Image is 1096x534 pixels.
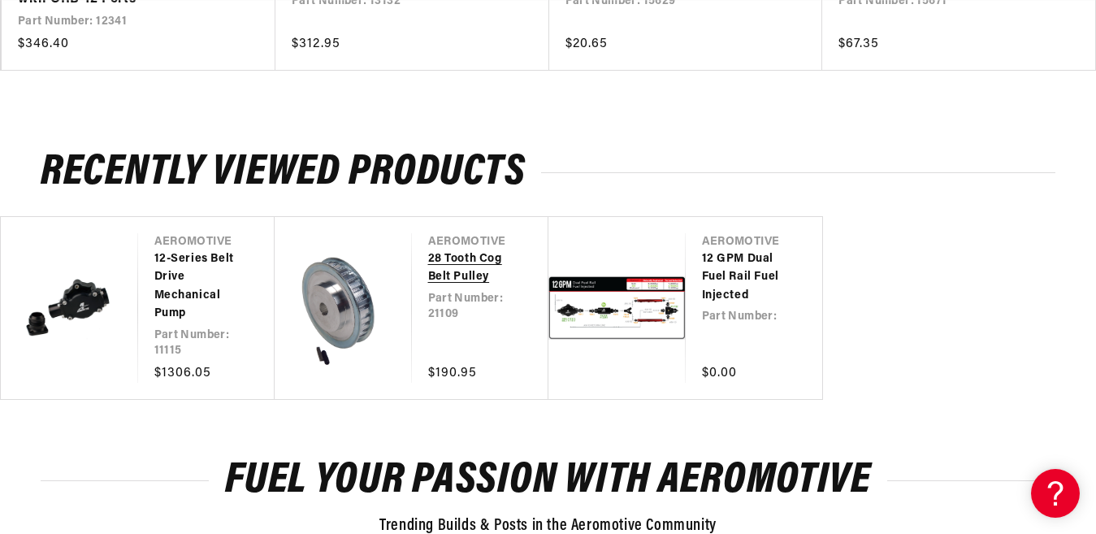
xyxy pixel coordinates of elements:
a: 12-Series Belt Drive Mechanical Pump [154,250,243,323]
h2: Recently Viewed Products [41,154,1055,192]
a: 28 Tooth Cog Belt Pulley [428,250,517,287]
span: Trending Builds & Posts in the Aeromotive Community [379,518,717,534]
a: 12 GPM Dual Fuel Rail Fuel Injected [702,250,791,305]
h2: Fuel Your Passion with Aeromotive [41,462,1055,500]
